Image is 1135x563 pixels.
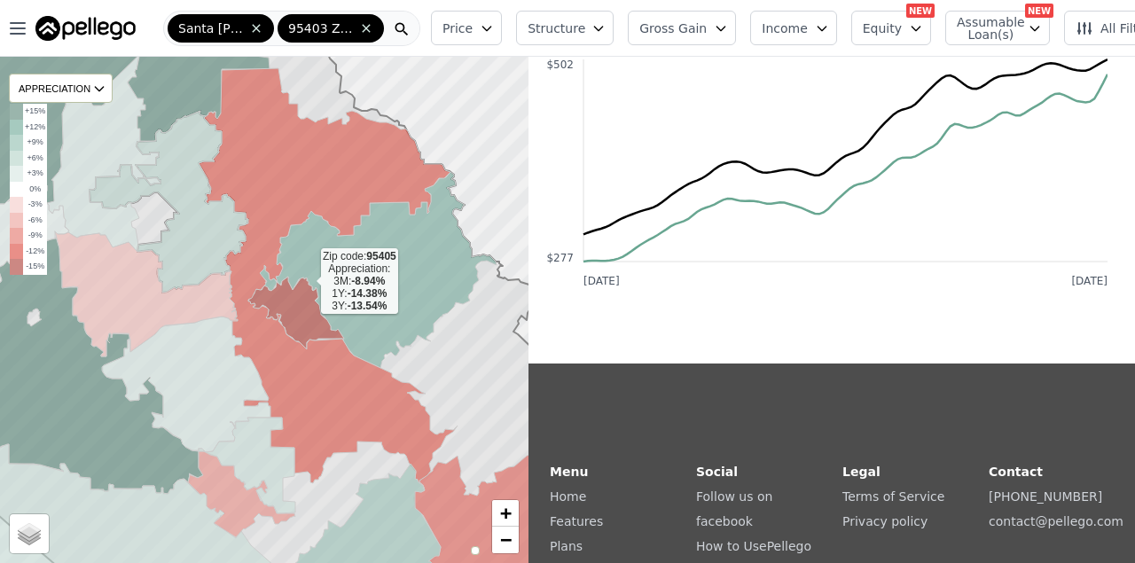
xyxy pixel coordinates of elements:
strong: Social [696,465,738,479]
button: Gross Gain [628,11,736,45]
a: Zoom out [492,527,519,553]
a: Privacy policy [842,514,928,528]
span: Structure [528,20,584,37]
text: $277 [546,252,574,264]
a: Features [550,514,603,528]
span: + [500,502,512,524]
strong: Contact [989,465,1043,479]
td: -3% [23,197,47,213]
a: contact@pellego.com [989,514,1123,528]
a: Follow us on facebook [696,489,772,528]
a: How to UsePellego [696,539,811,553]
span: Price [442,20,473,37]
button: Structure [516,11,614,45]
td: +12% [23,120,47,136]
strong: Legal [842,465,881,479]
td: +6% [23,151,47,167]
button: Assumable Loan(s) [945,11,1050,45]
div: NEW [1025,4,1053,18]
a: Terms of Service [842,489,944,504]
a: Zoom in [492,500,519,527]
text: [DATE] [1071,275,1108,287]
span: 95403 Zip Code [288,20,356,37]
img: Pellego [35,16,136,41]
a: Layers [10,514,49,553]
td: 0% [23,182,47,198]
text: [DATE] [583,275,620,287]
div: APPRECIATION [9,74,113,103]
span: Equity [863,20,902,37]
td: +9% [23,135,47,151]
td: -15% [23,259,47,275]
a: Plans [550,539,583,553]
td: -9% [23,228,47,244]
span: Assumable Loan(s) [957,16,1014,41]
text: $502 [546,59,574,71]
td: +15% [23,104,47,120]
a: [PHONE_NUMBER] [989,489,1102,504]
td: +3% [23,166,47,182]
button: Income [750,11,837,45]
strong: Menu [550,465,588,479]
span: Income [762,20,808,37]
div: NEW [906,4,935,18]
span: Gross Gain [639,20,707,37]
span: − [500,528,512,551]
td: -6% [23,213,47,229]
button: Equity [851,11,931,45]
td: -12% [23,244,47,260]
a: Home [550,489,586,504]
span: Santa [PERSON_NAME]-[GEOGRAPHIC_DATA] [178,20,246,37]
button: Price [431,11,502,45]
